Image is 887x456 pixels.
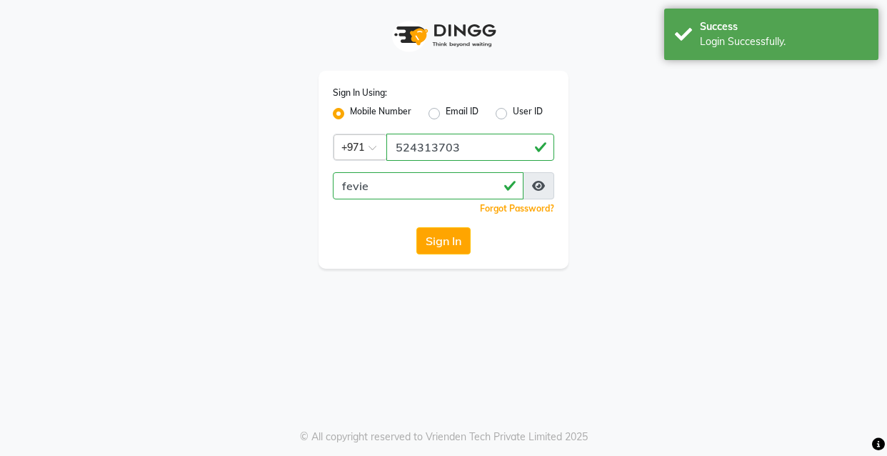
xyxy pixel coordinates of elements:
[333,86,387,99] label: Sign In Using:
[480,203,554,214] a: Forgot Password?
[386,14,501,56] img: logo1.svg
[700,34,868,49] div: Login Successfully.
[350,105,411,122] label: Mobile Number
[446,105,478,122] label: Email ID
[513,105,543,122] label: User ID
[386,134,554,161] input: Username
[333,172,523,199] input: Username
[416,227,471,254] button: Sign In
[700,19,868,34] div: Success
